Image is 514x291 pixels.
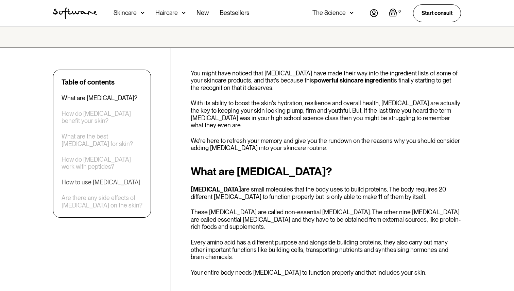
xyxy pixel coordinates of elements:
[350,10,354,16] img: arrow down
[312,10,346,16] div: The Science
[413,4,461,22] a: Start consult
[182,10,186,16] img: arrow down
[191,269,461,276] p: Your entire body needs [MEDICAL_DATA] to function properly and that includes your skin.
[53,7,97,19] a: home
[191,70,461,92] p: You might have noticed that [MEDICAL_DATA] have made their way into the ingredient lists of some ...
[62,156,142,170] a: How do [MEDICAL_DATA] work with peptides?
[191,186,461,200] p: are small molecules that the body uses to build proteins. The body requires 20 different [MEDICAL...
[191,99,461,129] p: With its ability to boost the skin's hydration, resilience and overall health, [MEDICAL_DATA] are...
[141,10,144,16] img: arrow down
[53,7,97,19] img: Software Logo
[62,78,115,86] div: Table of contents
[62,94,137,102] a: What are [MEDICAL_DATA]?
[62,133,142,147] a: What are the best [MEDICAL_DATA] for skin?
[191,239,461,261] p: Every amino acid has a different purpose and alongside building proteins, they also carry out man...
[62,110,142,125] a: How do [MEDICAL_DATA] benefit your skin?
[114,10,137,16] div: Skincare
[389,8,402,18] a: Open empty cart
[191,208,461,231] p: These [MEDICAL_DATA] are called non-essential [MEDICAL_DATA]. The other nine [MEDICAL_DATA] are c...
[191,165,461,178] h2: What are [MEDICAL_DATA]?
[397,8,402,15] div: 0
[155,10,178,16] div: Haircare
[62,194,142,209] a: Are there any side effects of [MEDICAL_DATA] on the skin?
[191,137,461,152] p: We're here to refresh your memory and give you the rundown on the reasons why you should consider...
[62,179,140,186] a: How to use [MEDICAL_DATA]
[314,77,393,84] a: powerful skincare ingredient
[191,186,241,193] a: [MEDICAL_DATA]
